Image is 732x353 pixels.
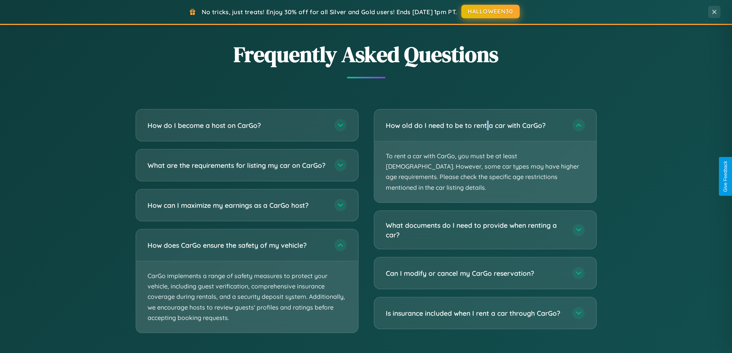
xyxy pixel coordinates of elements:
[386,220,565,239] h3: What documents do I need to provide when renting a car?
[386,268,565,278] h3: Can I modify or cancel my CarGo reservation?
[723,161,728,192] div: Give Feedback
[202,8,457,16] span: No tricks, just treats! Enjoy 30% off for all Silver and Gold users! Ends [DATE] 1pm PT.
[148,240,327,250] h3: How does CarGo ensure the safety of my vehicle?
[148,121,327,130] h3: How do I become a host on CarGo?
[386,121,565,130] h3: How old do I need to be to rent a car with CarGo?
[386,308,565,318] h3: Is insurance included when I rent a car through CarGo?
[136,261,358,333] p: CarGo implements a range of safety measures to protect your vehicle, including guest verification...
[148,161,327,170] h3: What are the requirements for listing my car on CarGo?
[148,201,327,210] h3: How can I maximize my earnings as a CarGo host?
[374,141,596,202] p: To rent a car with CarGo, you must be at least [DEMOGRAPHIC_DATA]. However, some car types may ha...
[461,5,520,18] button: HALLOWEEN30
[136,40,597,69] h2: Frequently Asked Questions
